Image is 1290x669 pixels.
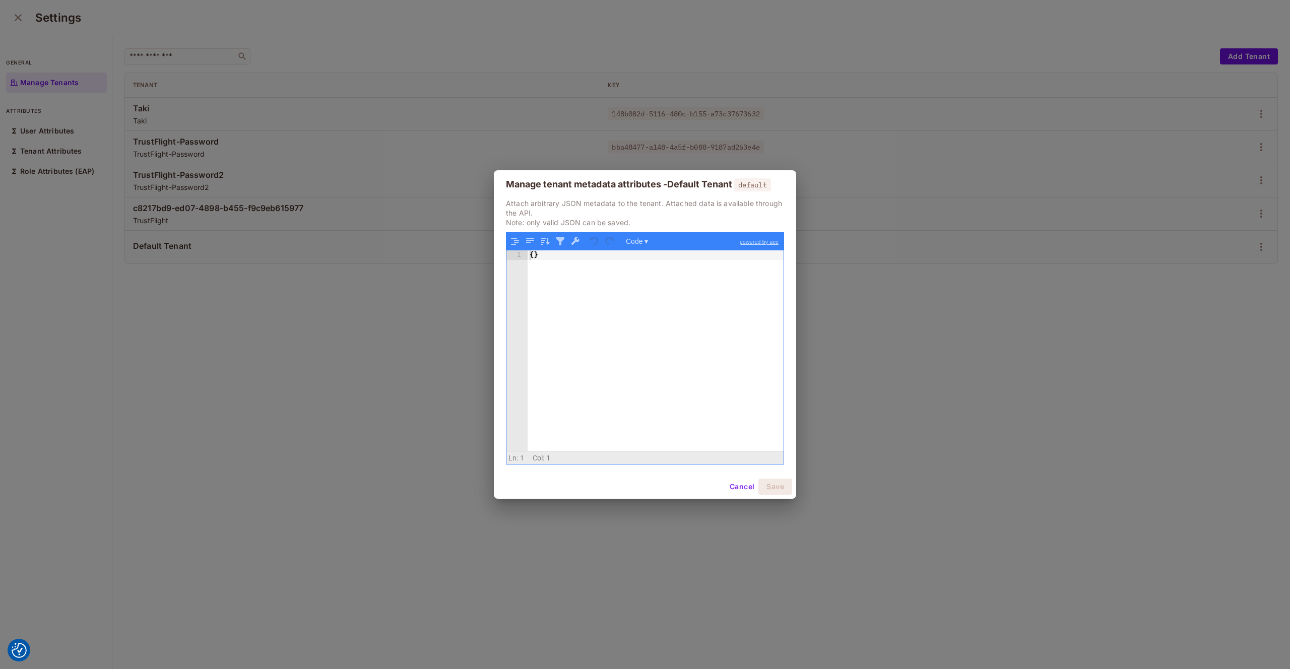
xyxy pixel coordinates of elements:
[603,235,616,248] button: Redo (Ctrl+Shift+Z)
[524,235,537,248] button: Compact JSON data, remove all whitespaces (Ctrl+Shift+I)
[554,235,567,248] button: Filter, sort, or transform contents
[12,643,27,658] button: Consent Preferences
[506,178,732,190] div: Manage tenant metadata attributes - Default Tenant
[12,643,27,658] img: Revisit consent button
[539,235,552,248] button: Sort contents
[735,233,784,251] a: powered by ace
[726,479,758,495] button: Cancel
[622,235,652,248] button: Code ▾
[758,479,792,495] button: Save
[588,235,601,248] button: Undo last action (Ctrl+Z)
[506,198,784,227] p: Attach arbitrary JSON metadata to the tenant. Attached data is available through the API. Note: o...
[734,178,770,191] span: default
[546,454,550,462] span: 1
[569,235,582,248] button: Repair JSON: fix quotes and escape characters, remove comments and JSONP notation, turn JavaScrip...
[533,454,545,462] span: Col:
[508,454,518,462] span: Ln:
[520,454,524,462] span: 1
[508,235,522,248] button: Format JSON data, with proper indentation and line feeds (Ctrl+I)
[506,250,528,260] div: 1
